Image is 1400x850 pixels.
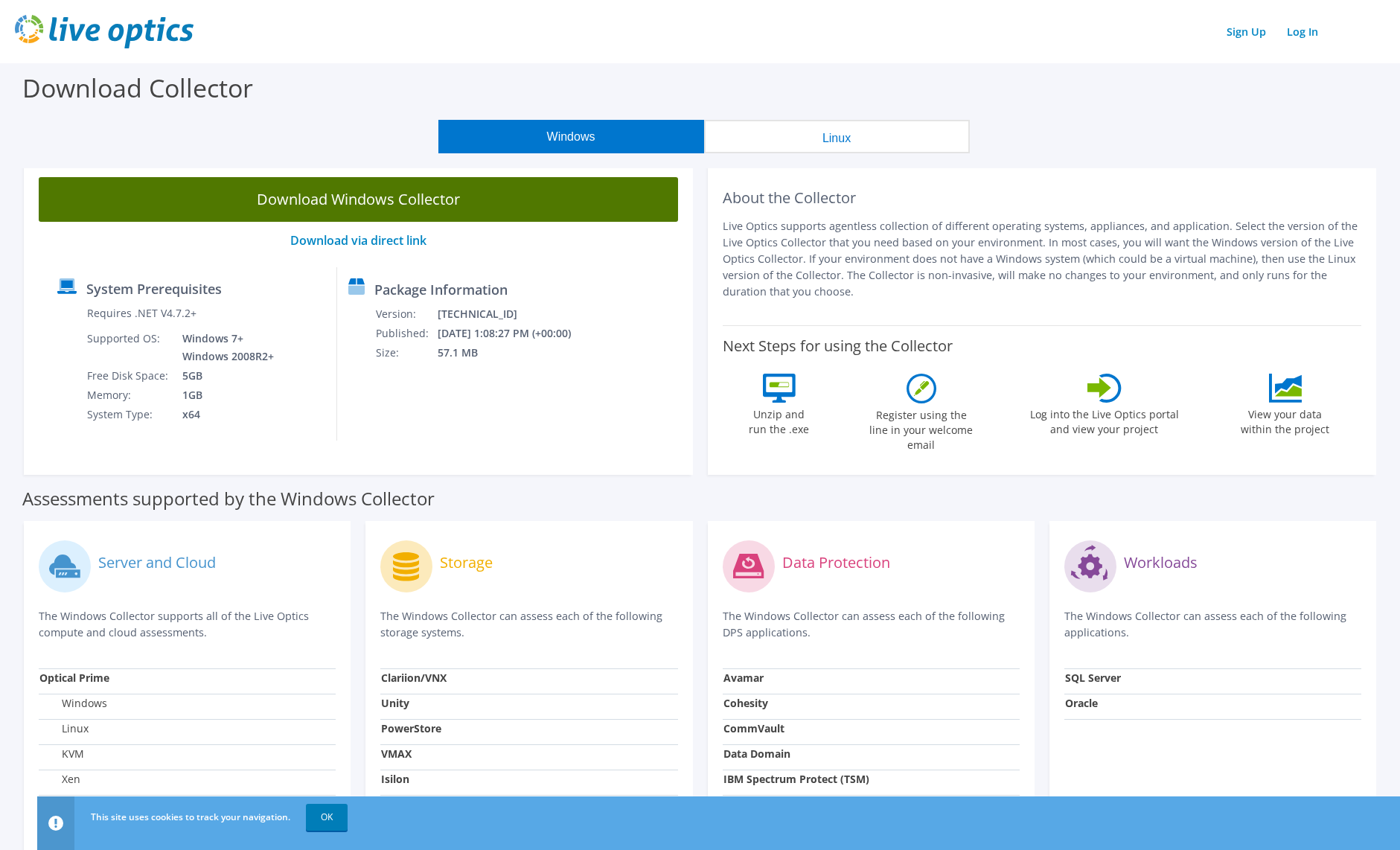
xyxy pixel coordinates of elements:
[290,232,426,249] a: Download via direct link
[306,804,348,831] a: OK
[86,281,222,296] label: System Prerequisites
[15,15,194,48] img: live_optics_svg.svg
[375,324,437,343] td: Published:
[98,555,216,570] label: Server and Cloud
[723,772,869,786] strong: IBM Spectrum Protect (TSM)
[1065,696,1098,710] strong: Oracle
[1065,671,1121,685] strong: SQL Server
[723,608,1020,641] p: The Windows Collector can assess each of the following DPS applications.
[381,721,441,735] strong: PowerStore
[745,403,814,437] label: Unzip and run the .exe
[1029,403,1180,437] label: Log into the Live Optics portal and view your project
[39,608,336,641] p: The Windows Collector supports all of the Live Optics compute and cloud assessments.
[438,120,704,153] button: Windows
[39,671,109,685] strong: Optical Prime
[1219,21,1273,42] a: Sign Up
[374,282,508,297] label: Package Information
[723,189,1362,207] h2: About the Collector
[22,491,435,506] label: Assessments supported by the Windows Collector
[782,555,890,570] label: Data Protection
[1279,21,1326,42] a: Log In
[437,304,591,324] td: [TECHNICAL_ID]
[723,671,764,685] strong: Avamar
[1064,608,1361,641] p: The Windows Collector can assess each of the following applications.
[381,696,409,710] strong: Unity
[1232,403,1339,437] label: View your data within the project
[22,71,253,105] label: Download Collector
[723,337,953,355] label: Next Steps for using the Collector
[39,747,84,761] label: KVM
[39,696,107,711] label: Windows
[39,772,80,787] label: Xen
[381,772,409,786] strong: Isilon
[704,120,970,153] button: Linux
[171,329,277,366] td: Windows 7+ Windows 2008R2+
[437,343,591,362] td: 57.1 MB
[380,608,677,641] p: The Windows Collector can assess each of the following storage systems.
[440,555,493,570] label: Storage
[1124,555,1198,570] label: Workloads
[87,306,196,321] label: Requires .NET V4.7.2+
[437,324,591,343] td: [DATE] 1:08:27 PM (+00:00)
[86,386,171,405] td: Memory:
[86,405,171,424] td: System Type:
[86,329,171,366] td: Supported OS:
[39,177,678,222] a: Download Windows Collector
[723,721,784,735] strong: CommVault
[171,405,277,424] td: x64
[723,696,768,710] strong: Cohesity
[866,403,977,453] label: Register using the line in your welcome email
[91,811,290,823] span: This site uses cookies to track your navigation.
[171,386,277,405] td: 1GB
[723,218,1362,300] p: Live Optics supports agentless collection of different operating systems, appliances, and applica...
[375,343,437,362] td: Size:
[381,747,412,761] strong: VMAX
[86,366,171,386] td: Free Disk Space:
[723,747,790,761] strong: Data Domain
[39,721,89,736] label: Linux
[381,671,447,685] strong: Clariion/VNX
[171,366,277,386] td: 5GB
[375,304,437,324] td: Version:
